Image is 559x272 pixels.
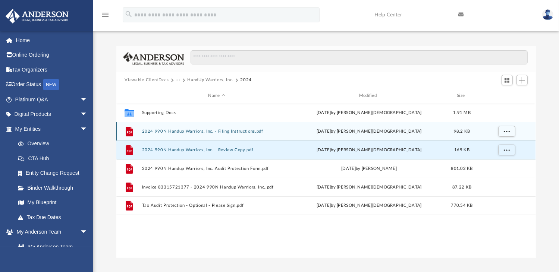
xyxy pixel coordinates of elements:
[10,136,99,151] a: Overview
[498,145,515,156] button: More options
[294,92,444,99] div: Modified
[101,14,110,19] a: menu
[142,92,291,99] div: Name
[3,9,71,23] img: Anderson Advisors Platinum Portal
[5,92,99,107] a: Platinum Q&Aarrow_drop_down
[447,92,477,99] div: Size
[125,10,133,18] i: search
[10,195,95,210] a: My Blueprint
[451,167,473,171] span: 801.02 KB
[116,103,536,257] div: grid
[80,92,95,107] span: arrow_drop_down
[295,203,444,209] div: [DATE] by [PERSON_NAME][DEMOGRAPHIC_DATA]
[10,166,99,181] a: Entity Change Request
[498,126,515,137] button: More options
[142,129,291,134] button: 2024 990N Handup Warriors, Inc. - Filing Instructions.pdf
[480,92,533,99] div: id
[125,77,169,83] button: Viewable-ClientDocs
[5,33,99,48] a: Home
[120,92,138,99] div: id
[80,225,95,240] span: arrow_drop_down
[516,75,528,85] button: Add
[455,148,470,152] span: 165 KB
[295,165,444,172] div: [DATE] by [PERSON_NAME]
[5,225,95,240] a: My Anderson Teamarrow_drop_down
[5,107,99,122] a: Digital Productsarrow_drop_down
[240,77,252,83] button: 2024
[454,129,470,133] span: 98.2 KB
[542,9,553,20] img: User Pic
[187,77,233,83] button: HandUp Warriors, Inc.
[453,111,471,115] span: 1.91 MB
[10,210,99,225] a: Tax Due Dates
[295,184,444,191] div: [DATE] by [PERSON_NAME][DEMOGRAPHIC_DATA]
[142,203,291,208] button: Tax Audit Protection - Optional - Please Sign.pdf
[295,110,444,116] div: [DATE] by [PERSON_NAME][DEMOGRAPHIC_DATA]
[10,151,99,166] a: CTA Hub
[5,77,99,92] a: Order StatusNEW
[5,62,99,77] a: Tax Organizers
[191,50,527,64] input: Search files and folders
[101,10,110,19] i: menu
[502,75,513,85] button: Switch to Grid View
[80,121,95,137] span: arrow_drop_down
[43,79,59,90] div: NEW
[142,185,291,190] button: Invoice 83315721377 - 2024 990N Handup Warriors, Inc..pdf
[10,239,91,254] a: My Anderson Team
[10,180,99,195] a: Binder Walkthrough
[5,121,99,136] a: My Entitiesarrow_drop_down
[5,48,99,63] a: Online Ordering
[142,148,291,152] button: 2024 990N Handup Warriors, Inc. - Review Copy.pdf
[295,128,444,135] div: [DATE] by [PERSON_NAME][DEMOGRAPHIC_DATA]
[176,77,180,83] button: ···
[142,110,291,115] button: Supporting Docs
[295,147,444,154] div: [DATE] by [PERSON_NAME][DEMOGRAPHIC_DATA]
[451,204,473,208] span: 770.54 KB
[452,185,471,189] span: 87.22 KB
[80,107,95,122] span: arrow_drop_down
[142,166,291,171] button: 2024 990N Handup Warriors, Inc. Audit Protection Form.pdf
